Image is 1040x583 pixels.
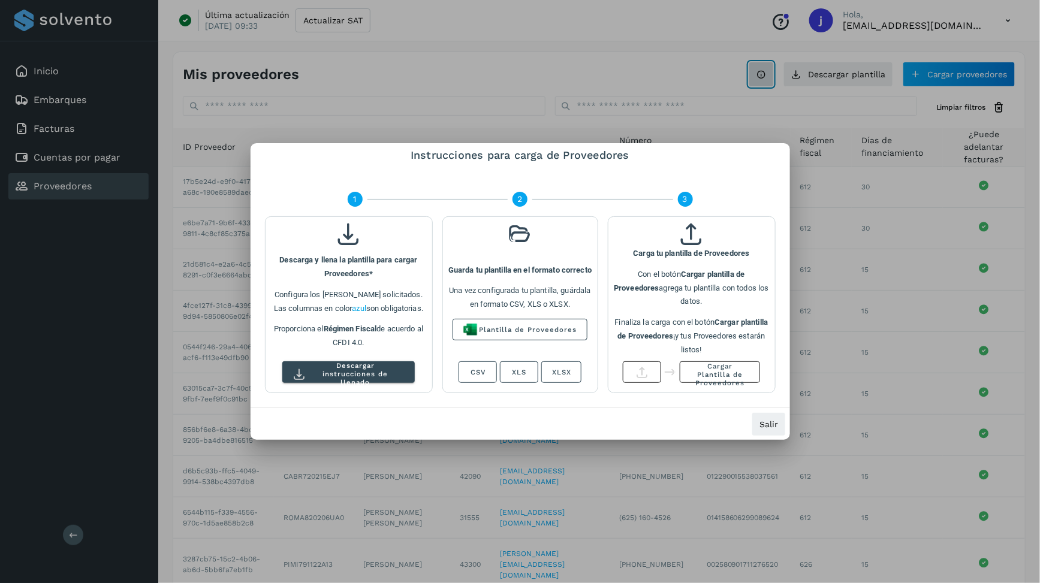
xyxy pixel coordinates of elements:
[463,324,478,336] img: Excel_Icon-2YvIJ9HB.svg
[411,149,629,161] span: Instrucciones para carga de Proveedores
[752,412,786,436] button: Salir
[517,193,522,206] span: 2
[551,368,571,376] span: XLSX
[352,304,366,313] span: azul
[282,361,415,383] button: Descargar instrucciones de llenado
[690,362,750,387] span: Cargar Plantilla de Proveedores
[500,361,538,383] button: XLS
[633,249,749,258] b: Carga tu plantilla de Proveedores
[449,286,590,309] span: Una vez configurada tu plantilla, guárdala en formato CSV, XLS o XLSX.
[478,325,577,334] span: Plantilla de Proveedores
[274,324,423,347] span: Proporciona el de acuerdo al CFDI 4.0.
[759,420,778,428] span: Salir
[459,361,497,383] button: CSV
[324,324,377,333] b: Régimen Fiscal
[280,255,418,278] b: Descarga y llena la plantilla para cargar Proveedores*
[614,270,744,292] b: Cargar plantilla de Proveedores
[274,290,423,313] span: Configura los [PERSON_NAME] solicitados. Las columnas en color son obligatorias.
[511,368,526,376] span: XLS
[683,193,688,206] span: 3
[614,270,768,306] span: Con el botón agrega tu plantilla con todos los datos.
[541,361,581,383] button: XLSX
[680,361,760,383] button: Cargar Plantilla de Proveedores
[448,265,592,274] b: Guarda tu plantilla en el formato correcto
[470,368,486,376] span: CSV
[311,361,400,386] span: Descargar instrucciones de llenado
[353,193,356,206] span: 1
[453,319,587,340] button: Plantilla de Proveedores
[615,318,768,354] span: Finaliza la carga con el botón ¡y tus Proveedores estarán listos!
[618,318,768,340] b: Cargar plantilla de Proveedores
